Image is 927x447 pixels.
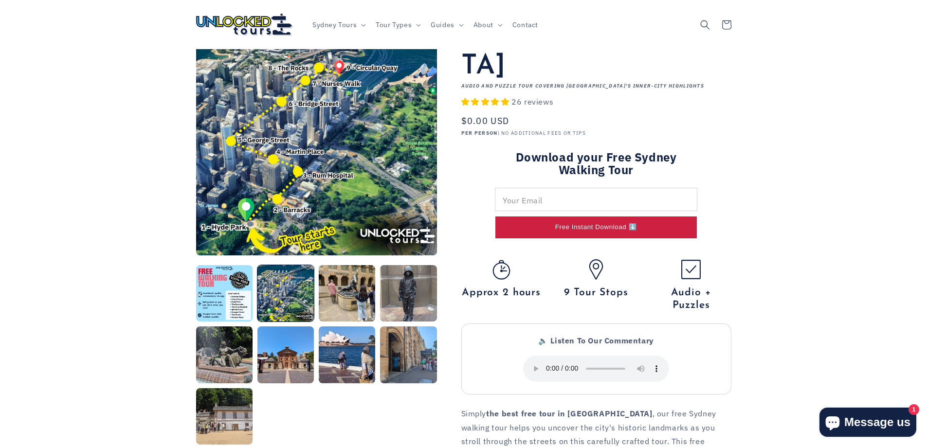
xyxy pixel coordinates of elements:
a: Unlocked Tours [192,10,297,39]
audio: Your browser does not support the audio playback. [523,356,669,382]
span: 4.92 stars [461,97,512,107]
p: | NO ADDITIONAL FEES OR TIPS [461,130,731,136]
summary: Tour Types [370,14,425,35]
button: Load image 7 in gallery view [319,326,375,383]
button: Load image 6 in gallery view [257,326,314,383]
span: Sydney Tours [312,20,357,29]
summary: Search [694,14,716,36]
button: Load image 1 in gallery view [196,265,253,322]
span: About [473,20,493,29]
button: Load image 3 in gallery view [319,265,375,322]
span: $0.00 USD [461,114,509,127]
span: Approx 2 hours [462,286,541,299]
a: Contact [507,14,544,35]
button: Load image 9 in gallery view [196,388,253,445]
button: Load image 8 in gallery view [380,326,436,383]
summary: Guides [425,14,468,35]
strong: 🔈 Listen To Our Commentary [538,336,654,345]
button: Load image 2 in gallery view [257,265,314,322]
strong: the best free tour in [GEOGRAPHIC_DATA] [486,409,652,418]
img: Unlocked Tours [196,14,293,36]
strong: PER PERSON [461,130,498,136]
summary: Sydney Tours [307,14,370,35]
media-gallery: Gallery Viewer [196,15,437,445]
inbox-online-store-chat: Shopify online store chat [817,408,919,439]
button: Load image 4 in gallery view [380,265,436,322]
span: Contact [512,20,538,29]
button: Load image 5 in gallery view [196,326,253,383]
span: 9 Tour Stops [564,286,628,299]
span: Audio + Puzzles [651,286,731,311]
strong: Audio and Puzzle tour covering [GEOGRAPHIC_DATA]'s inner-city highlights [461,83,705,89]
span: Guides [431,20,454,29]
span: 26 reviews [511,97,553,107]
span: Tour Types [376,20,412,29]
summary: About [468,14,507,35]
